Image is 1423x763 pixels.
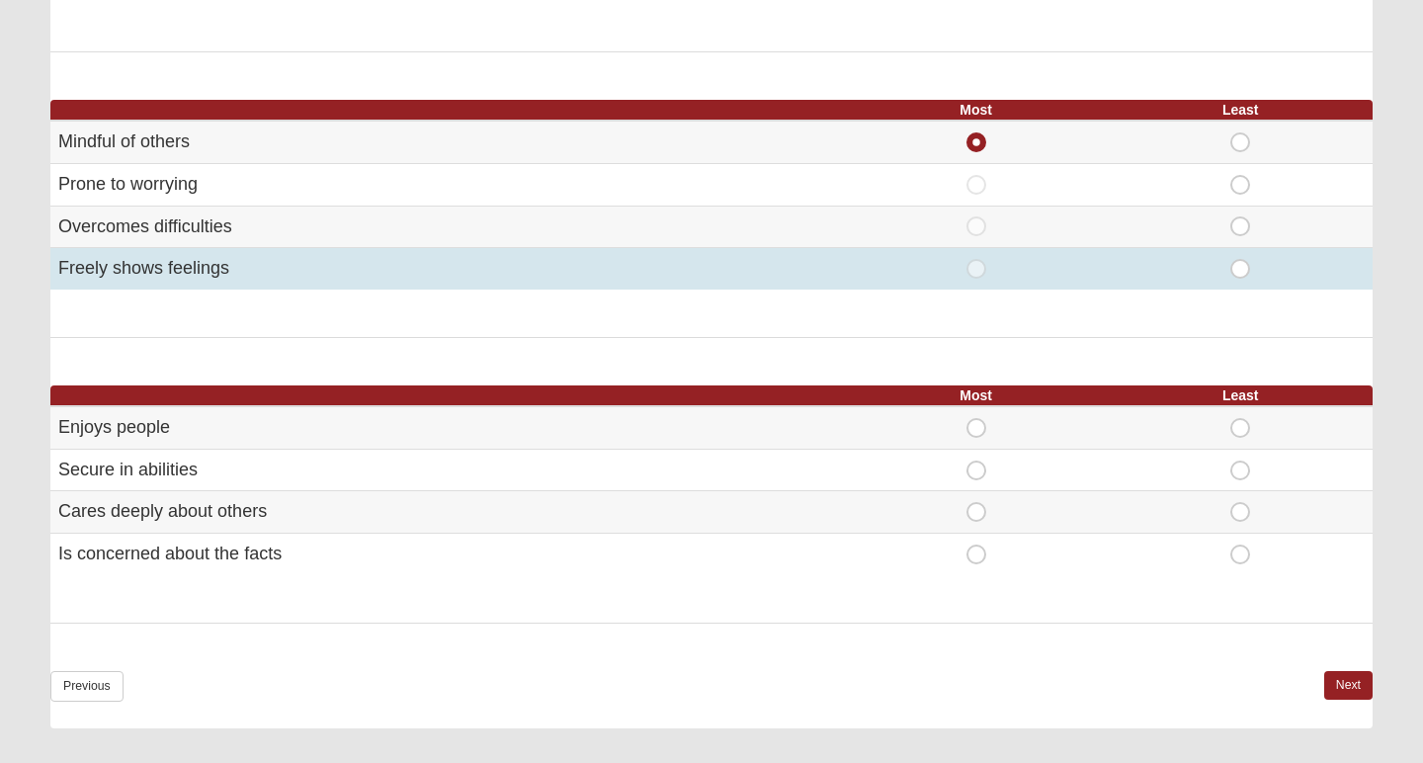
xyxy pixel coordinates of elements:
td: Is concerned about the facts [50,534,844,575]
td: Freely shows feelings [50,248,844,290]
a: Previous [50,671,124,702]
th: Least [1108,385,1373,406]
a: Next [1324,671,1373,700]
td: Secure in abilities [50,449,844,491]
th: Most [844,100,1109,121]
td: Enjoys people [50,406,844,449]
th: Least [1108,100,1373,121]
td: Prone to worrying [50,163,844,206]
th: Most [844,385,1109,406]
td: Overcomes difficulties [50,206,844,248]
td: Mindful of others [50,121,844,163]
td: Cares deeply about others [50,491,844,534]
